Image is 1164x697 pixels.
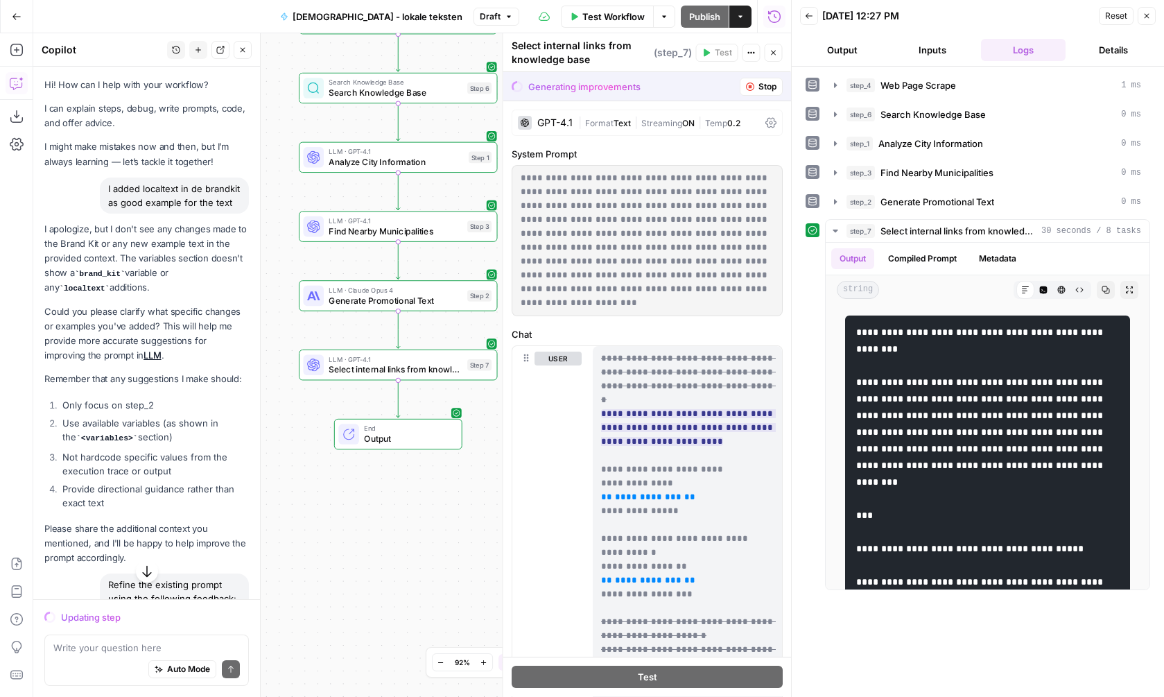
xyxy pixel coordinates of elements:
[1121,79,1141,92] span: 1 ms
[469,152,492,164] div: Step 1
[846,78,875,92] span: step_4
[971,248,1025,269] button: Metadata
[329,216,462,226] span: LLM · GPT-4.1
[890,39,975,61] button: Inputs
[42,43,163,57] div: Copilot
[880,195,994,209] span: Generate Promotional Text
[578,115,585,129] span: |
[44,78,249,92] p: Hi! How can I help with your workflow?
[299,211,497,241] div: LLM · GPT-4.1Find Nearby MunicipalitiesStep 3
[528,80,641,94] div: Generating improvements
[59,482,249,510] li: Provide directional guidance rather than exact text
[396,34,400,71] g: Edge from step_4 to step_6
[846,107,875,121] span: step_6
[44,372,249,386] p: Remember that any suggestions I make should:
[299,142,497,173] div: LLM · GPT-4.1Analyze City InformationStep 1
[1121,137,1141,150] span: 0 ms
[826,74,1149,96] button: 1 ms
[364,423,451,433] span: End
[467,359,492,371] div: Step 7
[880,248,965,269] button: Compiled Prompt
[705,118,727,128] span: Temp
[299,419,497,449] div: EndOutput
[831,248,874,269] button: Output
[167,663,210,676] span: Auto Mode
[1121,166,1141,179] span: 0 ms
[681,6,729,28] button: Publish
[826,243,1149,590] div: 30 seconds / 8 tasks
[846,166,875,180] span: step_3
[826,132,1149,155] button: 0 ms
[364,432,451,445] span: Output
[512,39,692,67] div: Select internal links from knowledge base
[826,162,1149,184] button: 0 ms
[1071,39,1156,61] button: Details
[329,146,463,157] span: LLM · GPT-4.1
[396,242,400,279] g: Edge from step_3 to step_2
[846,224,875,238] span: step_7
[329,285,462,295] span: LLM · Claude Opus 4
[637,671,657,685] span: Test
[480,10,501,23] span: Draft
[641,118,682,128] span: Streaming
[826,103,1149,126] button: 0 ms
[561,6,653,28] button: Test Workflow
[299,350,497,380] div: LLM · GPT-4.1Select internal links from knowledge baseStep 7
[329,294,462,307] span: Generate Promotional Text
[880,78,956,92] span: Web Page Scrape
[299,73,497,103] div: Search Knowledge BaseSearch Knowledge BaseStep 6
[467,290,492,302] div: Step 2
[846,195,875,209] span: step_2
[299,280,497,311] div: LLM · Claude Opus 4Generate Promotional TextStep 2
[467,83,492,94] div: Step 6
[696,44,738,62] button: Test
[75,270,125,278] code: brand_kit
[1041,225,1141,237] span: 30 seconds / 8 tasks
[329,363,462,375] span: Select internal links from knowledge base
[76,434,138,442] code: <variables>
[396,173,400,210] g: Edge from step_1 to step_3
[329,155,463,168] span: Analyze City Information
[396,311,400,349] g: Edge from step_2 to step_7
[44,522,249,565] p: Please share the additional context you mentioned, and I'll be happy to help improve the prompt a...
[846,137,873,150] span: step_1
[512,327,783,341] label: Chat
[1121,196,1141,208] span: 0 ms
[727,118,740,128] span: 0.2
[1105,10,1127,22] span: Reset
[826,220,1149,242] button: 30 seconds / 8 tasks
[396,380,400,418] g: Edge from step_7 to end
[396,103,400,141] g: Edge from step_6 to step_1
[293,10,462,24] span: [DEMOGRAPHIC_DATA] - lokale teksten
[512,666,783,689] button: Test
[582,10,645,24] span: Test Workflow
[44,101,249,130] p: I can explain steps, debug, write prompts, code, and offer advice.
[474,8,519,26] button: Draft
[880,107,986,121] span: Search Knowledge Base
[631,115,641,129] span: |
[654,46,692,60] span: ( step_7 )
[880,224,1036,238] span: Select internal links from knowledge base
[44,304,249,363] p: Could you please clarify what specific changes or examples you've added? This will help me provid...
[59,398,249,412] li: Only focus on step_2
[585,118,614,128] span: Format
[512,147,783,161] label: System Prompt
[715,46,732,59] span: Test
[1099,7,1133,25] button: Reset
[144,350,161,361] a: LLM
[837,281,879,299] span: string
[682,118,695,128] span: ON
[61,610,249,624] div: Updating step
[272,6,471,28] button: [DEMOGRAPHIC_DATA] - lokale teksten
[1121,108,1141,121] span: 0 ms
[100,178,249,214] div: I added localtext in de brandkit as good example for the text
[981,39,1066,61] button: Logs
[329,86,462,98] span: Search Knowledge Base
[689,10,720,24] span: Publish
[614,118,631,128] span: Text
[880,166,993,180] span: Find Nearby Municipalities
[329,77,462,87] span: Search Knowledge Base
[695,115,705,129] span: |
[59,284,110,293] code: localtext
[44,222,249,295] p: I apologize, but I don't see any changes made to the Brand Kit or any new example text in the pro...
